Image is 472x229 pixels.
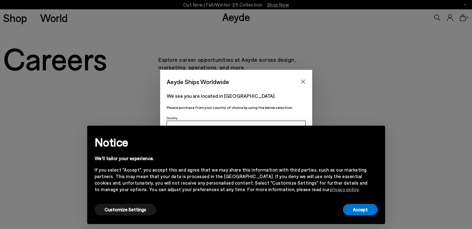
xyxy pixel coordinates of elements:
[299,77,308,86] button: Close
[95,204,156,215] button: Customize Settings
[368,128,383,142] button: Close this notice
[95,155,368,162] div: We'll tailor your experience.
[373,130,377,139] span: ×
[167,105,306,110] p: Please purchase from your country of choice by using the below selection:
[95,167,368,193] div: If you select "Accept", you accept this and agree that we may share this information with third p...
[330,186,359,192] a: privacy policy
[167,76,229,87] span: Aeyde Ships Worldwide
[95,134,368,150] h2: Notice
[343,204,378,215] button: Accept
[167,92,306,100] p: We see you are located in [GEOGRAPHIC_DATA]
[167,116,178,120] span: Country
